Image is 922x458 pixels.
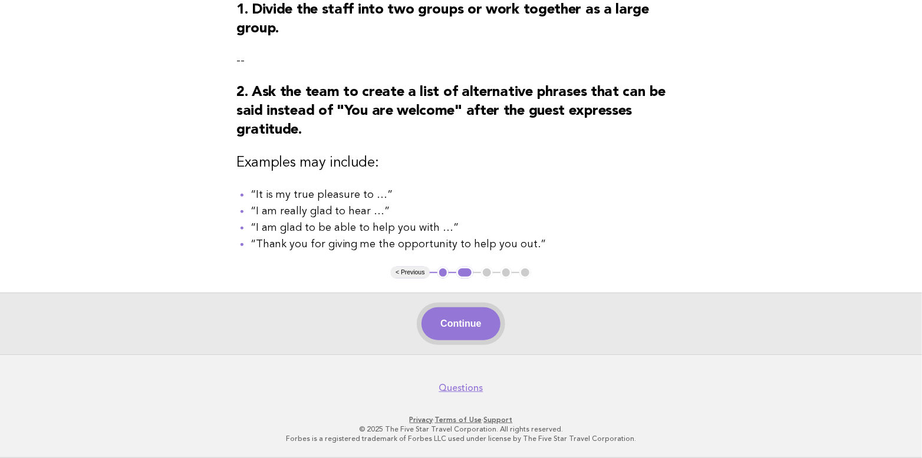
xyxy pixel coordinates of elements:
[437,267,449,278] button: 1
[391,267,429,278] button: < Previous
[439,382,483,394] a: Questions
[100,415,822,424] p: · ·
[236,85,666,137] strong: 2. Ask the team to create a list of alternative phrases that can be said instead of "You are welc...
[100,434,822,443] p: Forbes is a registered trademark of Forbes LLC used under license by The Five Star Travel Corpora...
[422,307,500,340] button: Continue
[251,187,686,203] li: “It is my true pleasure to …”
[410,416,433,424] a: Privacy
[251,203,686,220] li: “I am really glad to hear …”
[100,424,822,434] p: © 2025 The Five Star Travel Corporation. All rights reserved.
[456,267,473,278] button: 2
[236,154,686,172] h3: Examples may include:
[435,416,482,424] a: Terms of Use
[484,416,513,424] a: Support
[236,52,686,69] p: --
[251,236,686,253] li: “Thank you for giving me the opportunity to help you out.”
[236,3,649,36] strong: 1. Divide the staff into two groups or work together as a large group.
[251,220,686,236] li: “I am glad to be able to help you with …”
